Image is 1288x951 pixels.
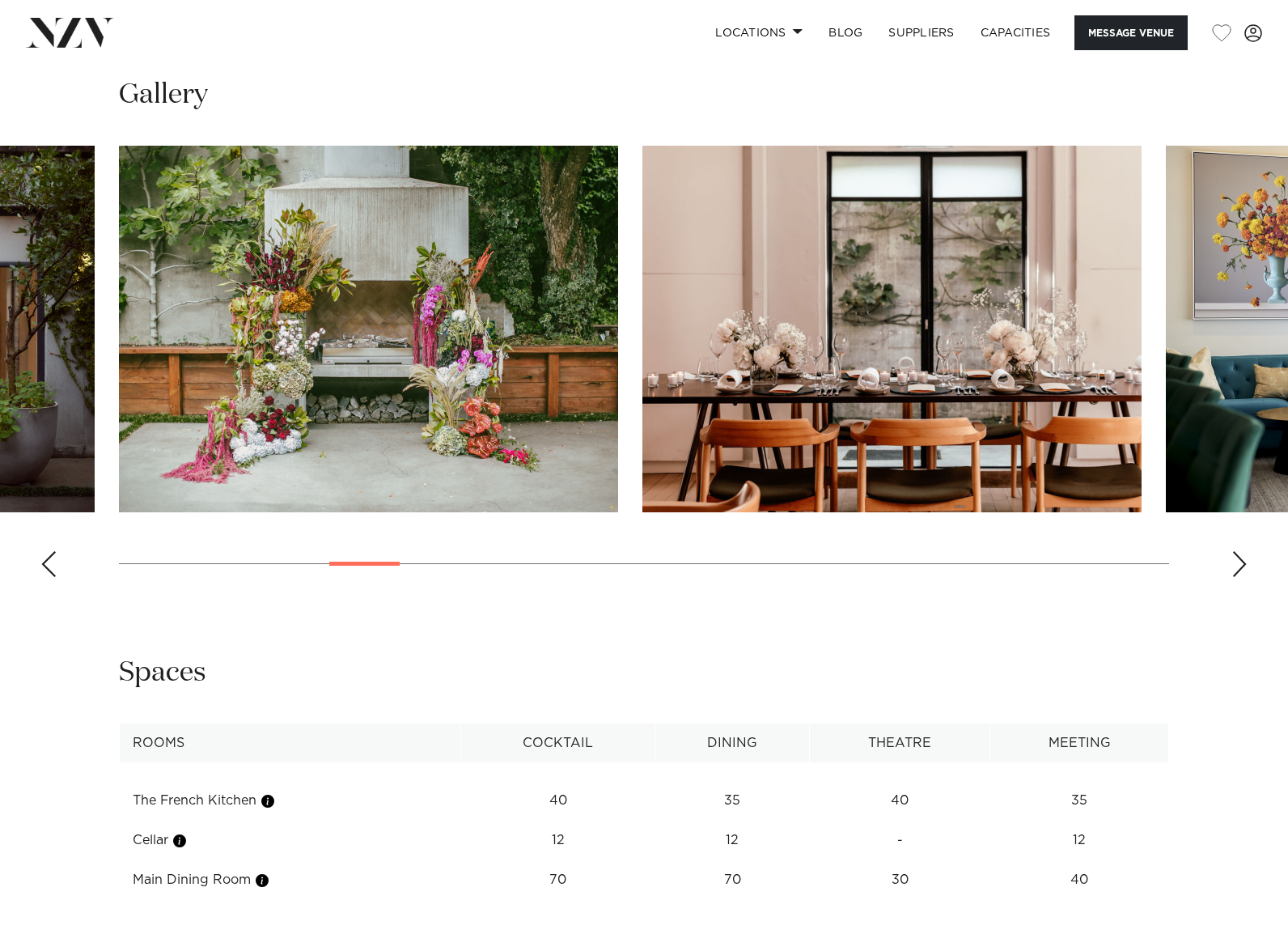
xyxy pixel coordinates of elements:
[460,821,655,860] td: 12
[120,724,461,763] th: Rooms
[990,860,1169,900] td: 40
[655,860,810,900] td: 70
[702,15,816,50] a: Locations
[810,724,990,763] th: Theatre
[119,77,208,113] h2: Gallery
[816,15,875,50] a: BLOG
[990,821,1169,860] td: 12
[120,821,461,860] td: Cellar
[810,821,990,860] td: -
[26,18,114,47] img: nzv-logo.png
[655,781,810,821] td: 35
[119,146,618,512] swiper-slide: 7 / 30
[120,781,461,821] td: The French Kitchen
[810,860,990,900] td: 30
[642,146,1142,512] swiper-slide: 8 / 30
[460,860,655,900] td: 70
[460,724,655,763] th: Cocktail
[968,15,1064,50] a: Capacities
[810,781,990,821] td: 40
[460,781,655,821] td: 40
[1074,15,1188,50] button: Message Venue
[120,860,461,900] td: Main Dining Room
[655,821,810,860] td: 12
[875,15,967,50] a: SUPPLIERS
[990,724,1169,763] th: Meeting
[119,655,206,691] h2: Spaces
[655,724,810,763] th: Dining
[990,781,1169,821] td: 35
